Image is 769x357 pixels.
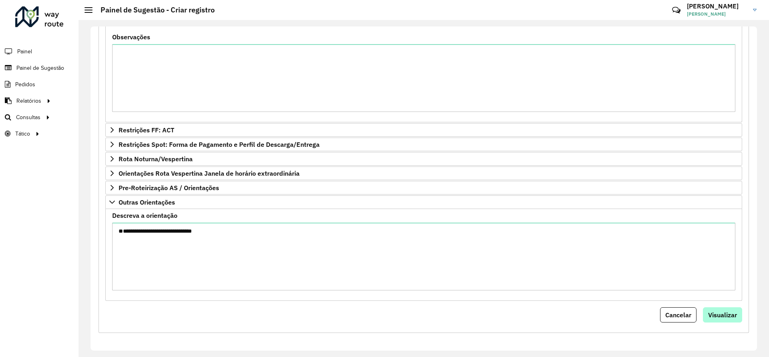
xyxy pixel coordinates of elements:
a: Contato Rápido [668,2,685,19]
a: Restrições Spot: Forma de Pagamento e Perfil de Descarga/Entrega [105,138,742,151]
button: Cancelar [660,307,697,323]
label: Descreva a orientação [112,211,177,220]
label: Observações [112,32,150,42]
span: Restrições FF: ACT [119,127,174,133]
button: Visualizar [703,307,742,323]
span: Visualizar [708,311,737,319]
h2: Painel de Sugestão - Criar registro [93,6,215,14]
span: Painel [17,47,32,56]
span: Restrições Spot: Forma de Pagamento e Perfil de Descarga/Entrega [119,141,320,148]
span: Orientações Rota Vespertina Janela de horário extraordinária [119,170,300,176]
span: Outras Orientações [119,199,175,205]
span: Pre-Roteirização AS / Orientações [119,185,219,191]
a: Outras Orientações [105,195,742,209]
span: Pedidos [15,80,35,89]
a: Orientações Rota Vespertina Janela de horário extraordinária [105,166,742,180]
a: Rota Noturna/Vespertina [105,152,742,166]
span: Painel de Sugestão [16,64,64,72]
span: [PERSON_NAME] [687,10,747,18]
h3: [PERSON_NAME] [687,2,747,10]
span: Tático [15,130,30,138]
a: Restrições FF: ACT [105,123,742,137]
span: Rota Noturna/Vespertina [119,156,193,162]
span: Cancelar [665,311,691,319]
span: Consultas [16,113,40,122]
div: Outras Orientações [105,209,742,301]
span: Relatórios [16,97,41,105]
a: Pre-Roteirização AS / Orientações [105,181,742,195]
